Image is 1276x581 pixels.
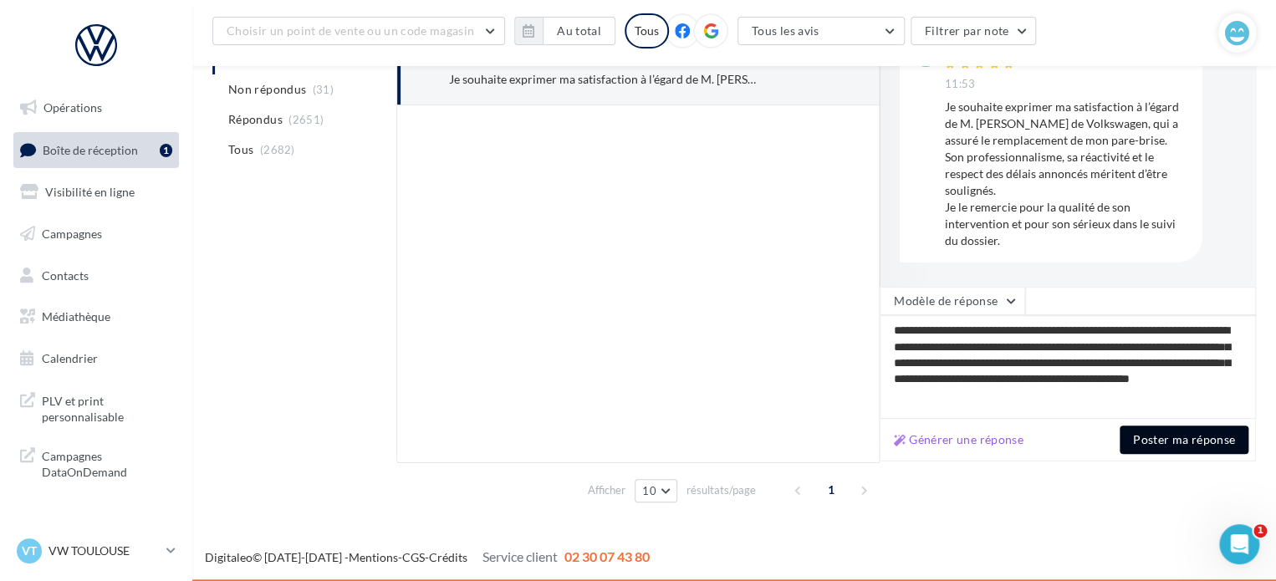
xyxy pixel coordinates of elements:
[482,548,558,564] span: Service client
[10,341,182,376] a: Calendrier
[42,445,172,481] span: Campagnes DataOnDemand
[13,535,179,567] a: VT VW TOULOUSE
[911,17,1037,45] button: Filtrer par note
[588,482,625,498] span: Afficher
[160,144,172,157] div: 1
[43,142,138,156] span: Boîte de réception
[10,175,182,210] a: Visibilité en ligne
[349,550,398,564] a: Mentions
[313,83,334,96] span: (31)
[10,132,182,168] a: Boîte de réception1
[42,309,110,324] span: Médiathèque
[514,17,615,45] button: Au total
[228,111,283,128] span: Répondus
[260,143,295,156] span: (2682)
[288,113,324,126] span: (2651)
[1120,426,1248,454] button: Poster ma réponse
[543,17,615,45] button: Au total
[10,438,182,487] a: Campagnes DataOnDemand
[738,17,905,45] button: Tous les avis
[945,77,976,92] span: 11:53
[1253,524,1267,538] span: 1
[449,71,756,88] div: Je souhaite exprimer ma satisfaction à l’égard de M. [PERSON_NAME] de Volkswagen, qui a assuré le...
[228,81,306,98] span: Non répondus
[880,287,1025,315] button: Modèle de réponse
[10,383,182,432] a: PLV et print personnalisable
[564,548,650,564] span: 02 30 07 43 80
[686,482,756,498] span: résultats/page
[887,430,1030,450] button: Générer une réponse
[205,550,650,564] span: © [DATE]-[DATE] - - -
[635,479,677,502] button: 10
[42,268,89,282] span: Contacts
[10,258,182,293] a: Contacts
[42,390,172,426] span: PLV et print personnalisable
[205,550,253,564] a: Digitaleo
[42,227,102,241] span: Campagnes
[42,351,98,365] span: Calendrier
[227,23,474,38] span: Choisir un point de vente ou un code magasin
[625,13,669,48] div: Tous
[402,550,425,564] a: CGS
[48,543,160,559] p: VW TOULOUSE
[10,217,182,252] a: Campagnes
[43,100,102,115] span: Opérations
[752,23,819,38] span: Tous les avis
[818,477,845,503] span: 1
[1219,524,1259,564] iframe: Intercom live chat
[10,299,182,334] a: Médiathèque
[228,141,253,158] span: Tous
[429,550,467,564] a: Crédits
[642,484,656,497] span: 10
[45,185,135,199] span: Visibilité en ligne
[22,543,37,559] span: VT
[10,90,182,125] a: Opérations
[945,99,1189,249] div: Je souhaite exprimer ma satisfaction à l’égard de M. [PERSON_NAME] de Volkswagen, qui a assuré le...
[212,17,505,45] button: Choisir un point de vente ou un code magasin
